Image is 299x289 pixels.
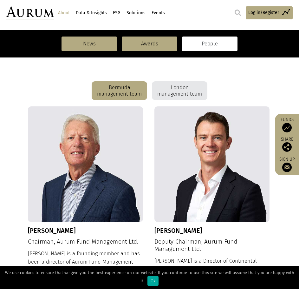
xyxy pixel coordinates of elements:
[248,9,279,16] span: Log in/Register
[278,157,296,172] a: Sign up
[147,276,159,286] div: Ok
[62,37,117,51] a: News
[154,227,270,234] h3: [PERSON_NAME]
[282,163,292,172] img: Sign up to our newsletter
[278,137,296,152] div: Share
[126,8,146,18] a: Solutions
[154,238,270,253] h4: Deputy Chairman, Aurum Fund Management Ltd.
[112,8,121,18] a: ESG
[57,8,70,18] a: About
[282,142,292,152] img: Share this post
[182,37,237,51] a: People
[75,8,107,18] a: Data & Insights
[28,227,143,234] h3: [PERSON_NAME]
[151,8,166,18] a: Events
[6,6,54,19] img: Aurum
[122,37,177,51] a: Awards
[152,81,207,100] div: London management team
[282,123,292,132] img: Access Funds
[246,6,293,19] a: Log in/Register
[235,10,241,16] img: search.svg
[92,81,147,100] div: Bermuda management team
[28,238,143,245] h4: Chairman, Aurum Fund Management Ltd.
[278,117,296,132] a: Funds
